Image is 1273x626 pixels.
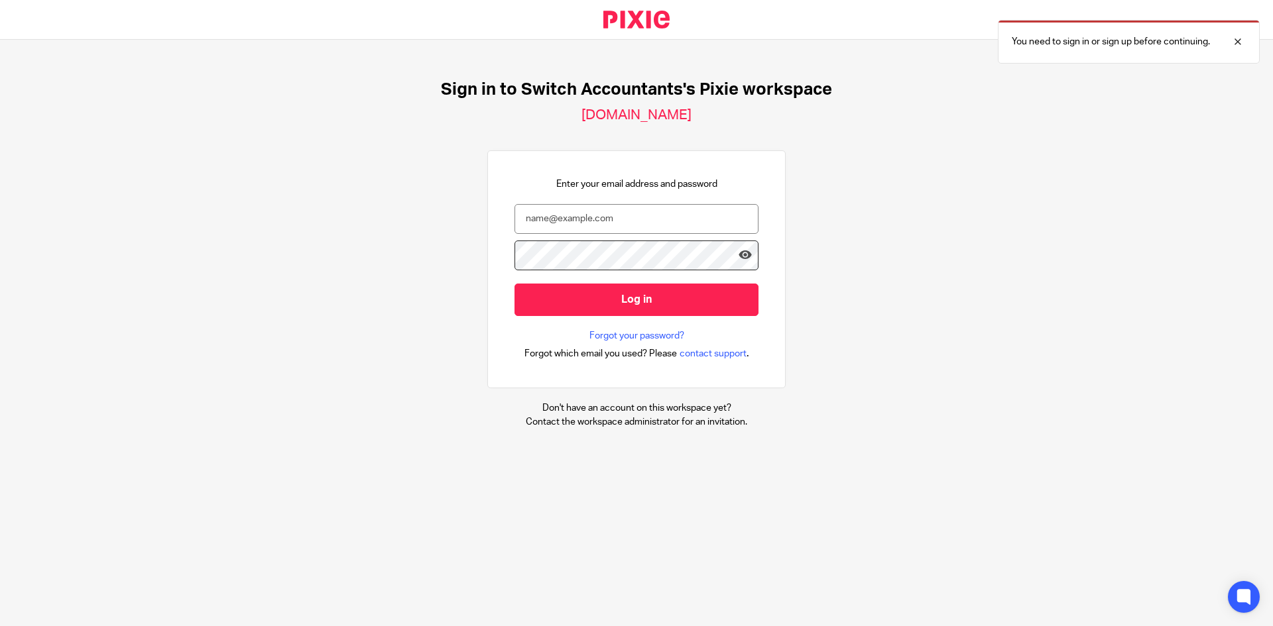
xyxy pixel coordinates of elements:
[581,107,692,124] h2: [DOMAIN_NAME]
[556,178,717,191] p: Enter your email address and password
[526,401,747,415] p: Don't have an account on this workspace yet?
[515,284,758,316] input: Log in
[526,415,747,429] p: Contact the workspace administrator for an invitation.
[441,79,832,100] h1: Sign in to Switch Accountants's Pixie workspace
[524,347,677,360] span: Forgot which email you used? Please
[680,347,747,360] span: contact support
[515,204,758,234] input: name@example.com
[589,329,684,342] a: Forgot your password?
[524,346,749,361] div: .
[1012,35,1210,48] p: You need to sign in or sign up before continuing.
